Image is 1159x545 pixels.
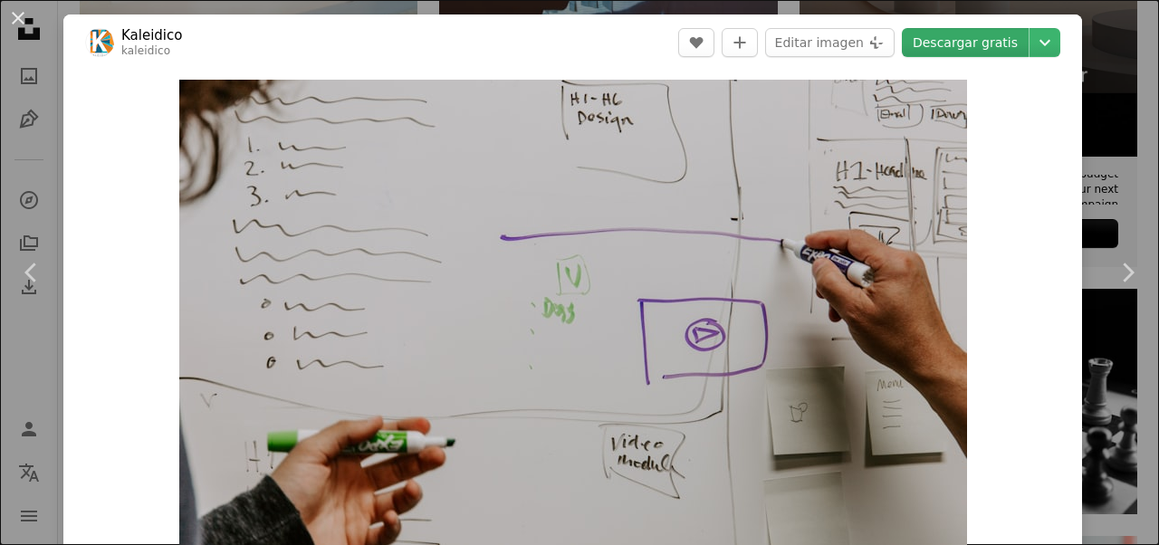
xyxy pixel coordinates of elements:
[1096,186,1159,359] a: Siguiente
[85,28,114,57] img: Ve al perfil de Kaleidico
[902,28,1029,57] a: Descargar gratis
[722,28,758,57] button: Añade a la colección
[121,26,182,44] a: Kaleidico
[121,44,170,57] a: kaleidico
[678,28,714,57] button: Me gusta
[1030,28,1060,57] button: Elegir el tamaño de descarga
[765,28,895,57] button: Editar imagen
